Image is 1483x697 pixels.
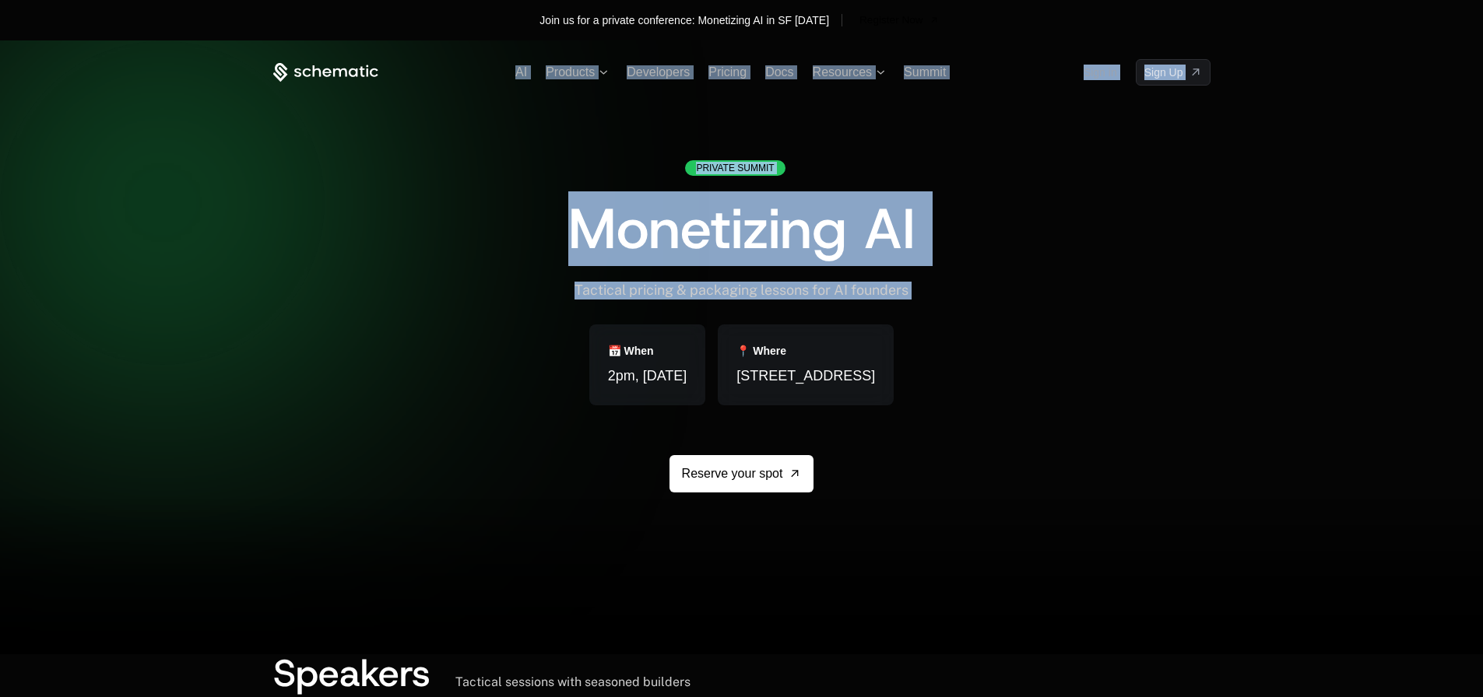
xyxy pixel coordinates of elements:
[1084,60,1117,85] a: Sign in
[608,365,687,387] span: 2pm, [DATE]
[627,65,690,79] a: Developers
[736,365,875,387] span: [STREET_ADDRESS]
[708,65,747,79] a: Pricing
[568,191,915,266] span: Monetizing AI
[669,455,814,492] a: Reserve your spot
[813,65,872,79] span: Resources
[685,160,785,176] div: Private Summit
[736,343,786,359] div: 📍 Where
[855,9,944,31] a: [object Object]
[904,65,946,79] a: Summit
[539,12,829,28] div: Join us for a private conference: Monetizing AI in SF [DATE]
[546,65,595,79] span: Products
[515,65,527,79] a: AI
[575,282,908,299] div: Tactical pricing & packaging lessons for AI founders
[1136,59,1211,86] a: [object Object]
[859,12,923,28] span: Register Now
[765,65,793,79] a: Docs
[1144,65,1183,80] span: Sign Up
[608,343,654,359] div: 📅 When
[455,674,691,690] div: Tactical sessions with seasoned builders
